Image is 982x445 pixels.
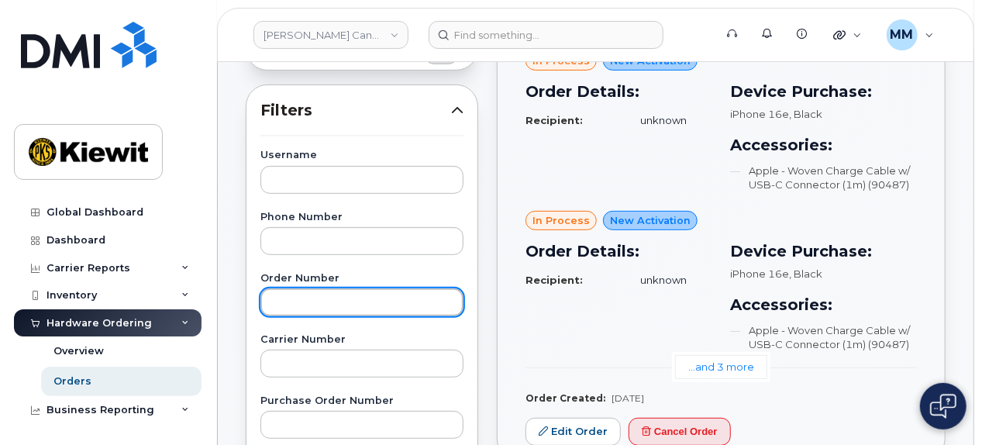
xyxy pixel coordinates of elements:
[731,133,918,157] h3: Accessories:
[260,150,463,160] label: Username
[731,240,918,263] h3: Device Purchase:
[260,335,463,345] label: Carrier Number
[260,99,451,122] span: Filters
[731,267,790,280] span: iPhone 16e
[626,267,712,294] td: unknown
[822,19,873,50] div: Quicklinks
[790,267,823,280] span: , Black
[260,212,463,222] label: Phone Number
[731,164,918,192] li: Apple - Woven Charge Cable w/ USB-C Connector (1m) (90487)
[253,21,408,49] a: Kiewit Canada Inc
[525,392,605,404] strong: Order Created:
[610,213,691,228] span: New Activation
[612,392,644,404] span: [DATE]
[731,108,790,120] span: iPhone 16e
[790,108,823,120] span: , Black
[525,274,583,286] strong: Recipient:
[930,394,956,419] img: Open chat
[429,21,663,49] input: Find something...
[525,80,712,103] h3: Order Details:
[260,274,463,284] label: Order Number
[675,355,767,379] a: ...and 3 more
[731,323,918,352] li: Apple - Woven Charge Cable w/ USB-C Connector (1m) (90487)
[532,213,590,228] span: in process
[731,293,918,316] h3: Accessories:
[260,396,463,406] label: Purchase Order Number
[525,240,712,263] h3: Order Details:
[876,19,945,50] div: Michael Manahan
[626,107,712,134] td: unknown
[731,80,918,103] h3: Device Purchase:
[525,114,583,126] strong: Recipient:
[891,26,914,44] span: MM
